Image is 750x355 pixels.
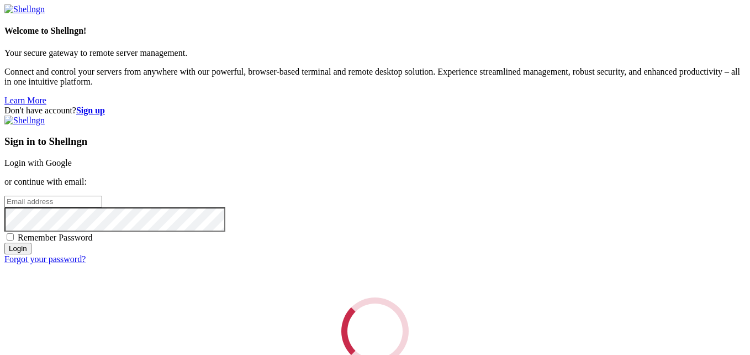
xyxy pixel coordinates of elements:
[4,26,746,36] h4: Welcome to Shellngn!
[4,196,102,207] input: Email address
[7,233,14,241] input: Remember Password
[4,106,746,116] div: Don't have account?
[4,135,746,148] h3: Sign in to Shellngn
[4,4,45,14] img: Shellngn
[4,254,86,264] a: Forgot your password?
[4,177,746,187] p: or continue with email:
[4,116,45,126] img: Shellngn
[4,67,746,87] p: Connect and control your servers from anywhere with our powerful, browser-based terminal and remo...
[4,96,46,105] a: Learn More
[76,106,105,115] a: Sign up
[4,243,31,254] input: Login
[18,233,93,242] span: Remember Password
[4,158,72,168] a: Login with Google
[4,48,746,58] p: Your secure gateway to remote server management.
